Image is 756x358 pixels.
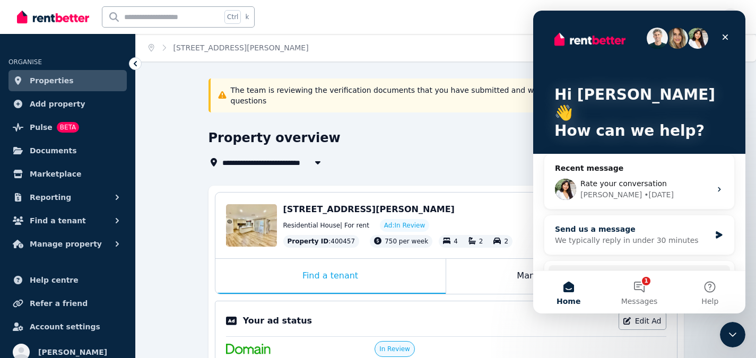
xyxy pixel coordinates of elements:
[720,322,745,347] iframe: Intercom live chat
[136,34,321,62] nav: Breadcrumb
[504,238,508,245] span: 2
[226,344,271,354] img: Domain.com.au
[8,117,127,138] a: PulseBETA
[30,214,86,227] span: Find a tenant
[215,259,446,294] div: Find a tenant
[8,93,127,115] a: Add property
[30,191,71,204] span: Reporting
[30,274,79,286] span: Help centre
[8,269,127,291] a: Help centre
[384,221,425,230] span: Ad: In Review
[8,316,127,337] a: Account settings
[30,98,85,110] span: Add property
[288,237,329,246] span: Property ID
[8,58,42,66] span: ORGANISE
[224,10,241,24] span: Ctrl
[245,13,249,21] span: k
[379,345,410,353] span: In Review
[231,85,677,106] p: The team is reviewing the verification documents that you have submitted and will come back to yo...
[30,168,81,180] span: Marketplace
[283,204,455,214] span: [STREET_ADDRESS][PERSON_NAME]
[30,74,74,87] span: Properties
[8,210,127,231] button: Find a tenant
[283,221,369,230] span: Residential House | For rent
[30,320,100,333] span: Account settings
[479,238,483,245] span: 2
[17,9,89,25] img: RentBetter
[454,238,458,245] span: 4
[446,259,677,294] div: Manage my property
[8,233,127,255] button: Manage property
[30,297,88,310] span: Refer a friend
[533,11,745,313] iframe: Intercom live chat
[619,312,666,330] a: Edit Ad
[208,129,341,146] h1: Property overview
[30,144,77,157] span: Documents
[57,122,79,133] span: BETA
[8,293,127,314] a: Refer a friend
[283,235,360,248] div: : 400457
[8,187,127,208] button: Reporting
[243,315,312,327] p: Your ad status
[385,238,428,245] span: 750 per week
[30,238,102,250] span: Manage property
[30,121,53,134] span: Pulse
[8,140,127,161] a: Documents
[8,70,127,91] a: Properties
[8,163,127,185] a: Marketplace
[173,43,309,52] a: [STREET_ADDRESS][PERSON_NAME]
